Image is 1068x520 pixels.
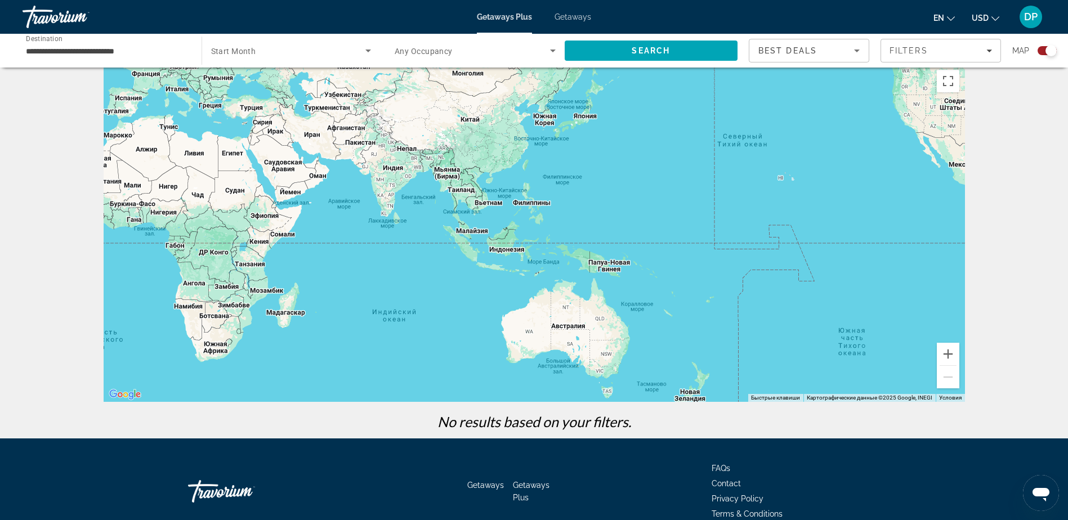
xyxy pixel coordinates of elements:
a: Открыть эту область в Google Картах (в новом окне) [106,387,144,402]
img: Google [106,387,144,402]
button: User Menu [1016,5,1045,29]
a: Условия (ссылка откроется в новой вкладке) [939,395,962,401]
button: Change currency [972,10,999,26]
span: Search [632,46,670,55]
button: Change language [933,10,955,26]
iframe: Кнопка запуска окна обмена сообщениями [1023,475,1059,511]
button: Увеличить [937,343,959,365]
a: Travorium [23,2,135,32]
button: Быстрые клавиши [751,394,800,402]
span: Map [1012,43,1029,59]
a: Getaways [555,12,591,21]
span: Destination [26,34,62,42]
span: en [933,14,944,23]
span: Filters [890,46,928,55]
button: Filters [881,39,1001,62]
button: Search [565,41,738,61]
button: Включить полноэкранный режим [937,70,959,92]
span: Картографические данные ©2025 Google, INEGI [807,395,932,401]
a: Terms & Conditions [712,509,783,518]
button: Уменьшить [937,366,959,388]
input: Select destination [26,44,187,58]
span: Best Deals [758,46,817,55]
p: No results based on your filters. [98,413,971,430]
span: Start Month [211,47,256,56]
span: USD [972,14,989,23]
a: FAQs [712,464,730,473]
a: Go Home [188,474,301,508]
span: DP [1024,11,1038,23]
span: Any Occupancy [395,47,453,56]
a: Getaways [467,481,504,490]
a: Getaways Plus [477,12,532,21]
a: Privacy Policy [712,494,763,503]
a: Getaways Plus [513,481,549,502]
a: Contact [712,479,741,488]
mat-select: Sort by [758,44,860,57]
